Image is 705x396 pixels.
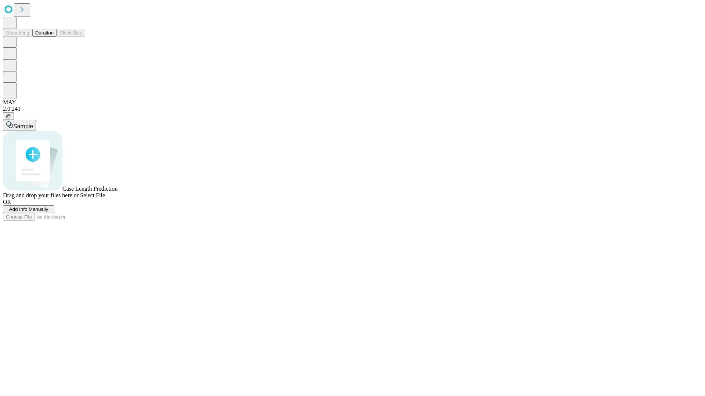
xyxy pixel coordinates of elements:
[6,113,11,119] span: @
[3,106,702,112] div: 2.0.241
[13,123,33,129] span: Sample
[80,192,105,198] span: Select File
[9,206,48,212] span: Add Info Manually
[3,120,36,131] button: Sample
[3,205,54,213] button: Add Info Manually
[32,29,57,37] button: Duration
[62,186,117,192] span: Case Length Prediction
[3,29,32,37] button: Smoothing
[57,29,85,37] button: Block Size
[3,192,79,198] span: Drag and drop your files here or
[3,99,702,106] div: MAY
[3,112,14,120] button: @
[3,199,11,205] span: OR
